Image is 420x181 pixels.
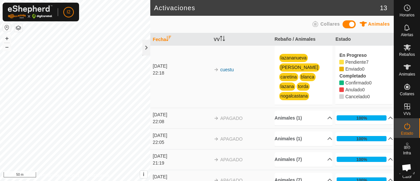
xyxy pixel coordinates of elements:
[8,5,52,19] img: Logo Gallagher
[3,34,11,42] button: +
[143,171,144,177] span: i
[400,92,414,96] span: Collares
[281,65,318,70] a: [PERSON_NAME]
[345,94,367,99] span: Cancelled
[345,87,362,92] span: Overridden
[366,59,368,65] span: Pending
[339,80,344,85] i: 0 Confirmed
[214,136,219,142] img: arrow
[320,21,340,27] span: Collares
[272,33,333,46] th: Rebaño / Animales
[140,171,147,178] button: i
[14,24,22,32] button: Capas del Mapa
[211,33,272,46] th: VV
[403,151,411,155] span: Infra
[153,111,211,118] div: [DATE]
[400,13,414,17] span: Horarios
[339,87,344,92] i: 0 Overridden
[281,93,308,99] a: nogalcastana
[335,153,393,166] p-accordion-header: 100%
[214,67,219,72] img: arrow
[166,37,171,42] p-sorticon: Activar para ordenar
[153,70,211,77] div: 22:18
[67,9,71,15] span: I2
[398,159,415,176] div: Chat abierto
[275,49,332,105] p-accordion-content: Animales (7)
[403,112,410,116] span: VVs
[369,80,372,85] span: Confirmed
[345,80,369,85] span: Confirmed
[281,55,306,60] a: lazananueva
[298,84,308,89] a: torda
[380,3,387,13] span: 13
[356,136,367,142] div: 100%
[367,94,370,99] span: Cancelled
[153,63,211,70] div: [DATE]
[153,139,211,146] div: 22:05
[275,111,332,125] p-accordion-header: Animales (1)
[401,33,413,37] span: Alertas
[41,172,79,178] a: Política de Privacidad
[220,136,242,142] span: APAGADO
[220,67,234,72] a: cuestu
[214,116,219,121] img: arrow
[220,37,225,42] p-sorticon: Activar para ordenar
[153,153,211,160] div: [DATE]
[337,157,387,162] div: 100%
[153,173,211,180] div: [DATE]
[220,157,242,162] span: APAGADO
[335,132,393,145] p-accordion-header: 100%
[153,132,211,139] div: [DATE]
[154,4,380,12] h2: Activaciones
[301,74,314,79] a: blanca
[345,66,362,72] span: Pending
[3,24,11,32] button: Restablecer Mapa
[362,87,365,92] span: Overridden
[337,136,387,141] div: 100%
[3,43,11,51] button: –
[345,59,366,65] span: Pendiente
[339,60,344,64] i: 7 Pending 85800, 85799, 85708, 85707, 85709, 85706, 85801,
[396,171,418,179] span: Mapa de Calor
[339,67,344,71] i: 0 Sent
[281,74,297,79] a: caretina
[281,84,294,89] a: lazana
[335,48,393,104] p-accordion-content: 0%
[335,111,393,124] p-accordion-header: 100%
[356,156,367,163] div: 100%
[339,73,366,79] label: Completado
[87,172,109,178] a: Contáctenos
[214,157,219,162] img: arrow
[401,131,413,135] span: Estado
[275,152,332,167] p-accordion-header: Animales (7)
[333,33,394,46] th: Estado
[275,131,332,146] p-accordion-header: Animales (1)
[399,53,415,57] span: Rebaños
[337,115,387,121] div: 100%
[153,118,211,125] div: 22:08
[399,72,415,76] span: Animales
[153,160,211,167] div: 21:19
[339,94,344,99] i: 0 Cancelled
[368,21,390,27] span: Animales
[339,53,367,58] label: En Progreso
[220,116,242,121] span: APAGADO
[356,115,367,121] div: 100%
[150,33,211,46] th: Fecha
[362,66,365,72] span: Sent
